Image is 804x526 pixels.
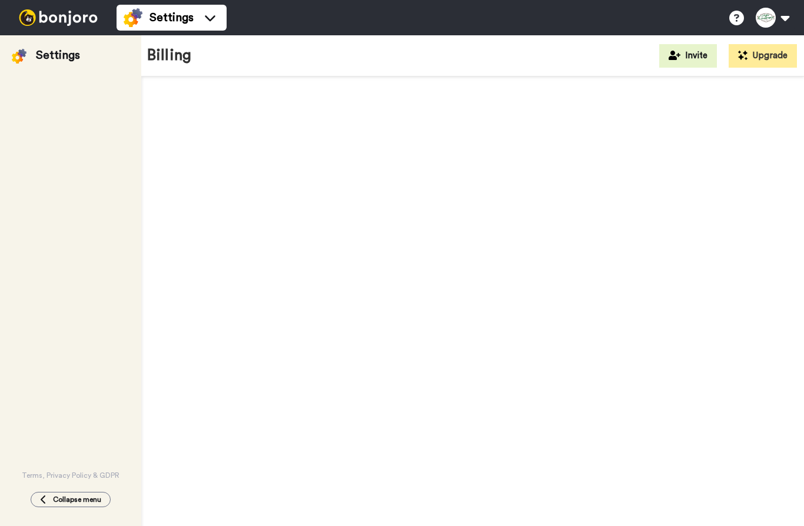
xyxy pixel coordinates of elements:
button: Upgrade [729,44,797,68]
img: bj-logo-header-white.svg [14,9,102,26]
div: Settings [36,47,80,64]
span: Settings [149,9,194,26]
button: Collapse menu [31,492,111,507]
img: settings-colored.svg [124,8,142,27]
button: Invite [659,44,717,68]
h1: Billing [147,47,191,64]
img: settings-colored.svg [12,49,26,64]
span: Collapse menu [53,495,101,504]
